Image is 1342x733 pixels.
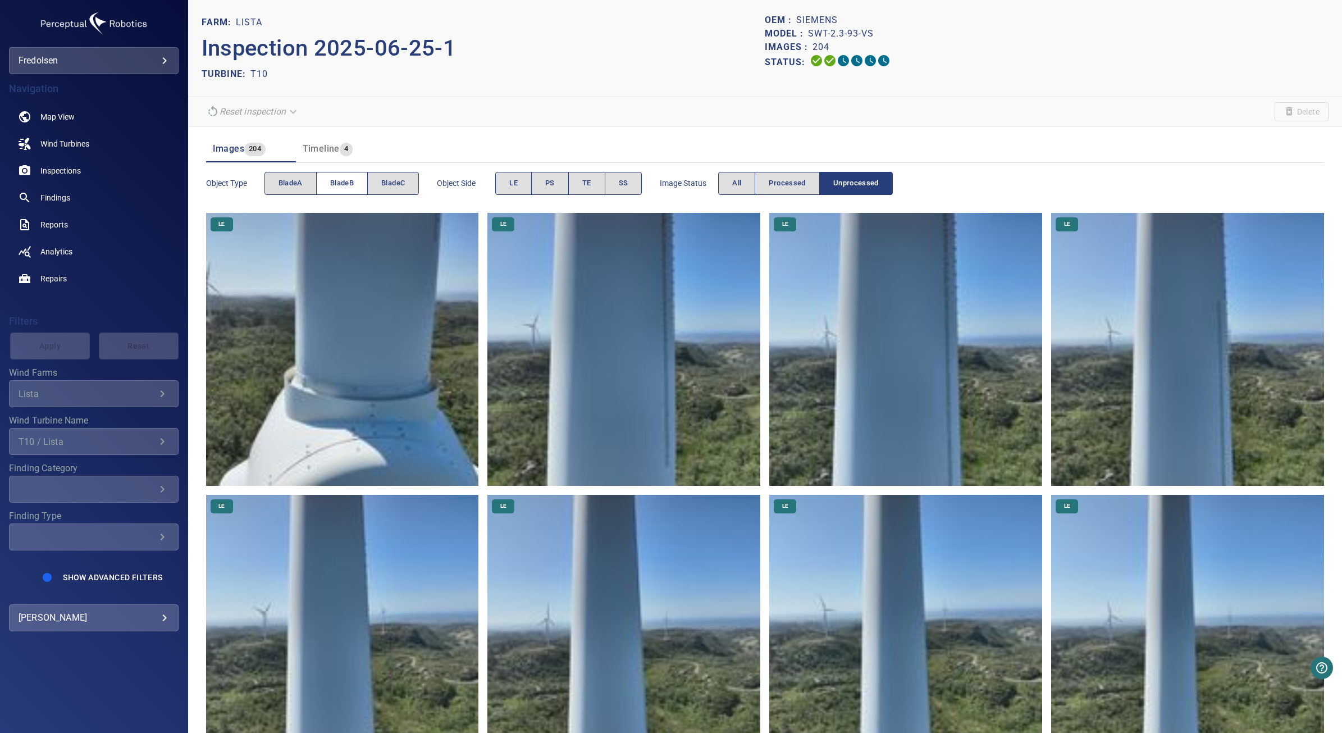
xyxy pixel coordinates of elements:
span: Images [213,143,244,154]
div: Finding Type [9,523,179,550]
img: fredolsen-logo [38,9,150,38]
p: Images : [765,40,812,54]
a: repairs noActive [9,265,179,292]
button: LE [495,172,532,195]
span: Repairs [40,273,67,284]
span: bladeB [330,177,354,190]
svg: Classification 0% [877,54,891,67]
span: All [732,177,741,190]
p: Siemens [796,13,838,27]
span: LE [509,177,518,190]
span: LE [1057,220,1077,228]
span: LE [212,502,231,510]
div: T10 / Lista [19,436,156,447]
label: Wind Farms [9,368,179,377]
svg: Data Formatted 100% [823,54,837,67]
button: Show Advanced Filters [56,568,169,586]
button: SS [605,172,642,195]
span: TE [582,177,591,190]
p: Model : [765,27,808,40]
div: Finding Category [9,476,179,503]
svg: Matching 0% [864,54,877,67]
div: fredolsen [19,52,169,70]
span: Show Advanced Filters [63,573,162,582]
h4: Filters [9,316,179,327]
label: Finding Type [9,512,179,521]
button: bladeA [264,172,317,195]
a: reports noActive [9,211,179,238]
div: objectSide [495,172,642,195]
p: Lista [236,16,262,29]
svg: ML Processing 0% [850,54,864,67]
button: PS [531,172,569,195]
span: PS [545,177,555,190]
p: FARM: [202,16,236,29]
svg: Uploading 100% [810,54,823,67]
div: Unable to reset the inspection due to your user permissions [202,102,304,121]
button: Processed [755,172,819,195]
span: Processed [769,177,805,190]
a: findings noActive [9,184,179,211]
svg: Selecting 0% [837,54,850,67]
div: Wind Turbine Name [9,428,179,455]
span: Object type [206,177,264,189]
span: Analytics [40,246,72,257]
div: imageStatus [718,172,893,195]
a: inspections noActive [9,157,179,184]
h4: Navigation [9,83,179,94]
label: Wind Turbine Name [9,416,179,425]
p: Status: [765,54,810,70]
label: Finding Category [9,464,179,473]
span: bladeC [381,177,405,190]
span: Reports [40,219,68,230]
span: 204 [244,143,266,156]
span: LE [775,220,795,228]
button: All [718,172,755,195]
p: TURBINE: [202,67,250,81]
span: bladeA [279,177,303,190]
span: LE [775,502,795,510]
button: TE [568,172,605,195]
a: analytics noActive [9,238,179,265]
button: bladeB [316,172,368,195]
button: bladeC [367,172,419,195]
div: fredolsen [9,47,179,74]
span: Unprocessed [833,177,879,190]
span: Findings [40,192,70,203]
div: Lista [19,389,156,399]
div: Wind Farms [9,380,179,407]
p: OEM : [765,13,796,27]
span: Map View [40,111,75,122]
span: LE [494,502,513,510]
span: Inspections [40,165,81,176]
a: windturbines noActive [9,130,179,157]
span: SS [619,177,628,190]
span: Object Side [437,177,495,189]
span: Unable to delete the inspection due to your user permissions [1275,102,1329,121]
span: LE [1057,502,1077,510]
p: Inspection 2025-06-25-1 [202,31,765,65]
p: SWT-2.3-93-VS [808,27,874,40]
span: LE [494,220,513,228]
span: Wind Turbines [40,138,89,149]
span: 4 [340,143,353,156]
div: [PERSON_NAME] [19,609,169,627]
span: Image Status [660,177,718,189]
span: Timeline [303,143,340,154]
a: map noActive [9,103,179,130]
button: Unprocessed [819,172,893,195]
p: 204 [812,40,829,54]
div: objectType [264,172,419,195]
div: Reset inspection [202,102,304,121]
span: LE [212,220,231,228]
em: Reset inspection [220,106,286,117]
p: T10 [250,67,268,81]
